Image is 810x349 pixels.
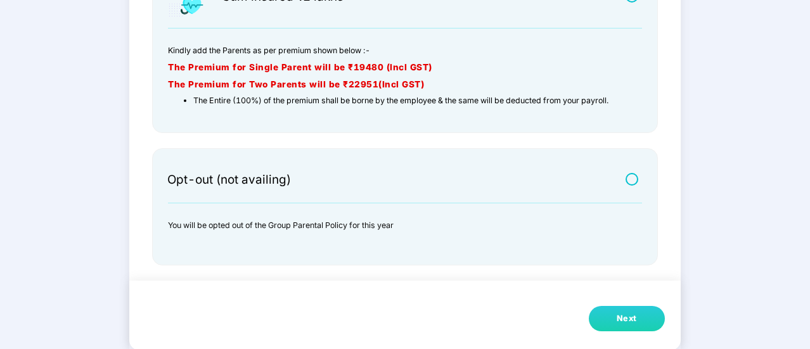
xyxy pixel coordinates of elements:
[168,62,432,72] span: The Premium for Single Parent will be ₹19480 (Incl GST)
[617,312,637,325] div: Next
[589,306,665,331] button: Next
[167,174,291,188] div: Opt-out (not availing)
[168,220,394,230] span: You will be opted out of the Group Parental Policy for this year
[378,79,424,89] strong: (Incl GST)
[168,46,370,55] span: Kindly add the Parents as per premium shown below :-
[193,96,608,105] span: The Entire (100%) of the premium shall be borne by the employee & the same will be deducted from ...
[168,79,378,89] span: The Premium for Two Parents will be ₹22951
